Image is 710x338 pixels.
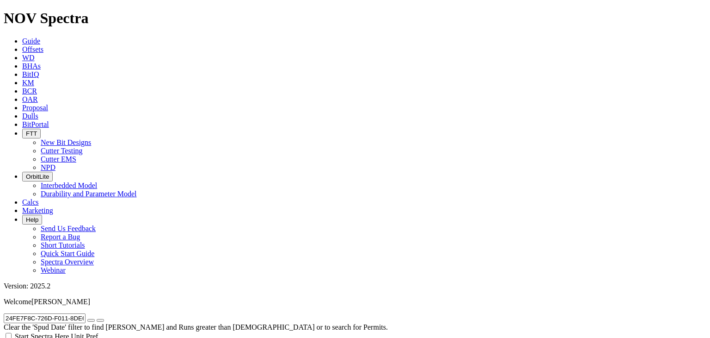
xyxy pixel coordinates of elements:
a: Calcs [22,198,39,206]
a: Webinar [41,266,66,274]
a: NPD [41,163,55,171]
a: Short Tutorials [41,241,85,249]
a: BitIQ [22,70,39,78]
span: OrbitLite [26,173,49,180]
button: Help [22,215,42,225]
a: Marketing [22,207,53,214]
a: Quick Start Guide [41,250,94,257]
a: Durability and Parameter Model [41,190,137,198]
a: BitPortal [22,120,49,128]
button: OrbitLite [22,172,53,182]
a: Spectra Overview [41,258,94,266]
span: Help [26,216,38,223]
p: Welcome [4,298,706,306]
span: [PERSON_NAME] [31,298,90,306]
span: FTT [26,130,37,137]
a: Report a Bug [41,233,80,241]
a: Dulls [22,112,38,120]
button: FTT [22,129,41,138]
a: Offsets [22,45,43,53]
a: KM [22,79,34,87]
div: Version: 2025.2 [4,282,706,290]
span: Clear the 'Spud Date' filter to find [PERSON_NAME] and Runs greater than [DEMOGRAPHIC_DATA] or to... [4,323,388,331]
a: Cutter EMS [41,155,76,163]
a: WD [22,54,35,62]
a: BHAs [22,62,41,70]
h1: NOV Spectra [4,10,706,27]
a: Interbedded Model [41,182,97,189]
input: Search [4,313,86,323]
a: OAR [22,95,38,103]
a: BCR [22,87,37,95]
a: Guide [22,37,40,45]
a: Send Us Feedback [41,225,96,232]
a: Cutter Testing [41,147,83,155]
a: New Bit Designs [41,138,91,146]
a: Proposal [22,104,48,112]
